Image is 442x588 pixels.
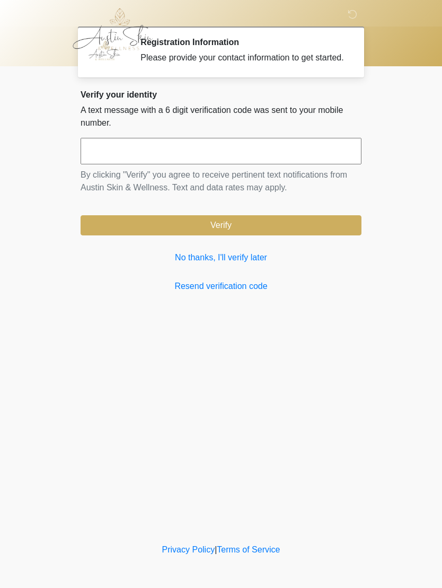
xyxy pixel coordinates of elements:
a: | [215,545,217,554]
a: Terms of Service [217,545,280,554]
p: A text message with a 6 digit verification code was sent to your mobile number. [81,104,361,129]
a: No thanks, I'll verify later [81,251,361,264]
img: Austin Skin & Wellness Logo [70,8,164,50]
a: Privacy Policy [162,545,215,554]
h2: Verify your identity [81,90,361,100]
button: Verify [81,215,361,235]
a: Resend verification code [81,280,361,293]
p: By clicking "Verify" you agree to receive pertinent text notifications from Austin Skin & Wellnes... [81,169,361,194]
